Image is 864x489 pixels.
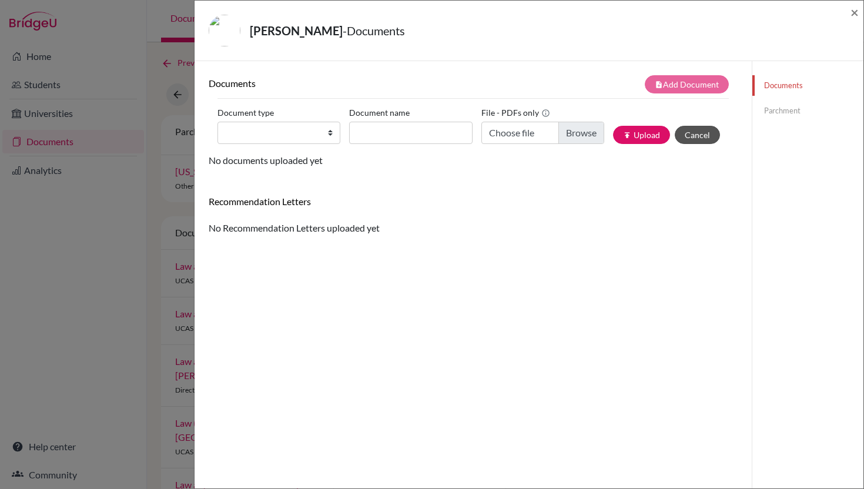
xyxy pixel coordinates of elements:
[343,24,405,38] span: - Documents
[623,131,631,139] i: publish
[645,75,729,93] button: note_addAdd Document
[209,78,473,89] h6: Documents
[752,101,863,121] a: Parchment
[675,126,720,144] button: Cancel
[655,81,663,89] i: note_add
[250,24,343,38] strong: [PERSON_NAME]
[850,4,859,21] span: ×
[349,103,410,122] label: Document name
[217,103,274,122] label: Document type
[209,196,738,207] h6: Recommendation Letters
[209,75,738,168] div: No documents uploaded yet
[752,75,863,96] a: Documents
[613,126,670,144] button: publishUpload
[209,196,738,235] div: No Recommendation Letters uploaded yet
[481,103,550,122] label: File - PDFs only
[850,5,859,19] button: Close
